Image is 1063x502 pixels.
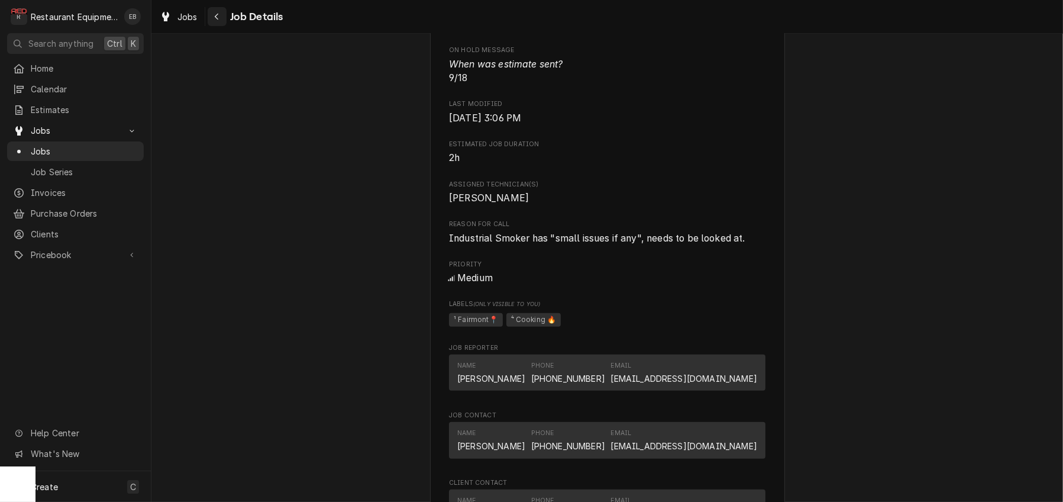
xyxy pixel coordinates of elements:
[449,180,765,189] span: Assigned Technician(s)
[449,46,765,55] span: On Hold Message
[531,429,554,438] div: Phone
[457,361,525,385] div: Name
[31,427,137,439] span: Help Center
[208,7,227,26] button: Navigate back
[449,191,765,205] span: Assigned Technician(s)
[449,59,563,84] span: 9/18
[449,233,745,244] span: Industrial Smoker has "small issues if any", needs to be looked at.
[449,99,765,125] div: Last Modified
[449,343,765,397] div: Job Reporter
[449,140,765,149] span: Estimated Job Duration
[449,343,765,353] span: Job Reporter
[457,429,476,438] div: Name
[449,260,765,269] span: Priority
[449,46,765,85] div: On Hold Message
[131,37,136,50] span: K
[457,440,525,452] div: [PERSON_NAME]
[531,374,605,384] a: [PHONE_NUMBER]
[611,361,757,385] div: Email
[7,183,144,202] a: Invoices
[449,140,765,165] div: Estimated Job Duration
[124,8,141,25] div: EB
[31,207,138,220] span: Purchase Orders
[7,224,144,244] a: Clients
[177,11,198,23] span: Jobs
[11,8,27,25] div: Restaurant Equipment Diagnostics's Avatar
[449,355,765,396] div: Job Reporter List
[7,79,144,99] a: Calendar
[449,271,765,285] div: Medium
[227,9,283,25] span: Job Details
[7,59,144,78] a: Home
[449,180,765,205] div: Assigned Technician(s)
[31,11,118,23] div: Restaurant Equipment Diagnostics
[7,100,144,120] a: Estimates
[506,313,561,327] span: ⁴ Cooking 🔥
[28,37,93,50] span: Search anything
[155,7,202,27] a: Jobs
[449,300,765,309] span: Labels
[457,429,525,452] div: Name
[531,361,605,385] div: Phone
[31,166,138,178] span: Job Series
[531,361,554,371] div: Phone
[449,411,765,420] span: Job Contact
[531,429,605,452] div: Phone
[31,482,58,492] span: Create
[457,372,525,385] div: [PERSON_NAME]
[7,444,144,464] a: Go to What's New
[449,112,521,124] span: [DATE] 3:06 PM
[449,478,765,488] span: Client Contact
[31,83,138,95] span: Calendar
[449,111,765,125] span: Last Modified
[31,249,120,261] span: Pricebook
[7,33,144,54] button: Search anythingCtrlK
[449,300,765,329] div: [object Object]
[449,313,503,327] span: ¹ Fairmont📍
[449,57,765,85] span: On Hold Message
[449,422,765,464] div: Job Contact List
[31,62,138,75] span: Home
[449,271,765,285] span: Priority
[7,162,144,182] a: Job Series
[531,441,605,451] a: [PHONE_NUMBER]
[124,8,141,25] div: Emily Bird's Avatar
[449,422,765,458] div: Contact
[611,374,757,384] a: [EMAIL_ADDRESS][DOMAIN_NAME]
[7,423,144,443] a: Go to Help Center
[457,361,476,371] div: Name
[611,429,757,452] div: Email
[449,355,765,391] div: Contact
[31,448,137,460] span: What's New
[11,8,27,25] div: R
[449,260,765,285] div: Priority
[449,220,765,229] span: Reason For Call
[7,204,144,223] a: Purchase Orders
[473,301,540,307] span: (Only Visible to You)
[449,152,460,163] span: 2h
[31,145,138,157] span: Jobs
[7,141,144,161] a: Jobs
[449,99,765,109] span: Last Modified
[7,121,144,140] a: Go to Jobs
[449,192,529,204] span: [PERSON_NAME]
[449,220,765,245] div: Reason For Call
[611,429,632,438] div: Email
[31,186,138,199] span: Invoices
[449,151,765,165] span: Estimated Job Duration
[31,124,120,137] span: Jobs
[449,311,765,329] span: [object Object]
[449,231,765,246] span: Reason For Call
[31,228,138,240] span: Clients
[31,104,138,116] span: Estimates
[611,441,757,451] a: [EMAIL_ADDRESS][DOMAIN_NAME]
[611,361,632,371] div: Email
[130,481,136,493] span: C
[107,37,122,50] span: Ctrl
[449,59,563,70] i: When was estimate sent?
[7,245,144,265] a: Go to Pricebook
[449,411,765,464] div: Job Contact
